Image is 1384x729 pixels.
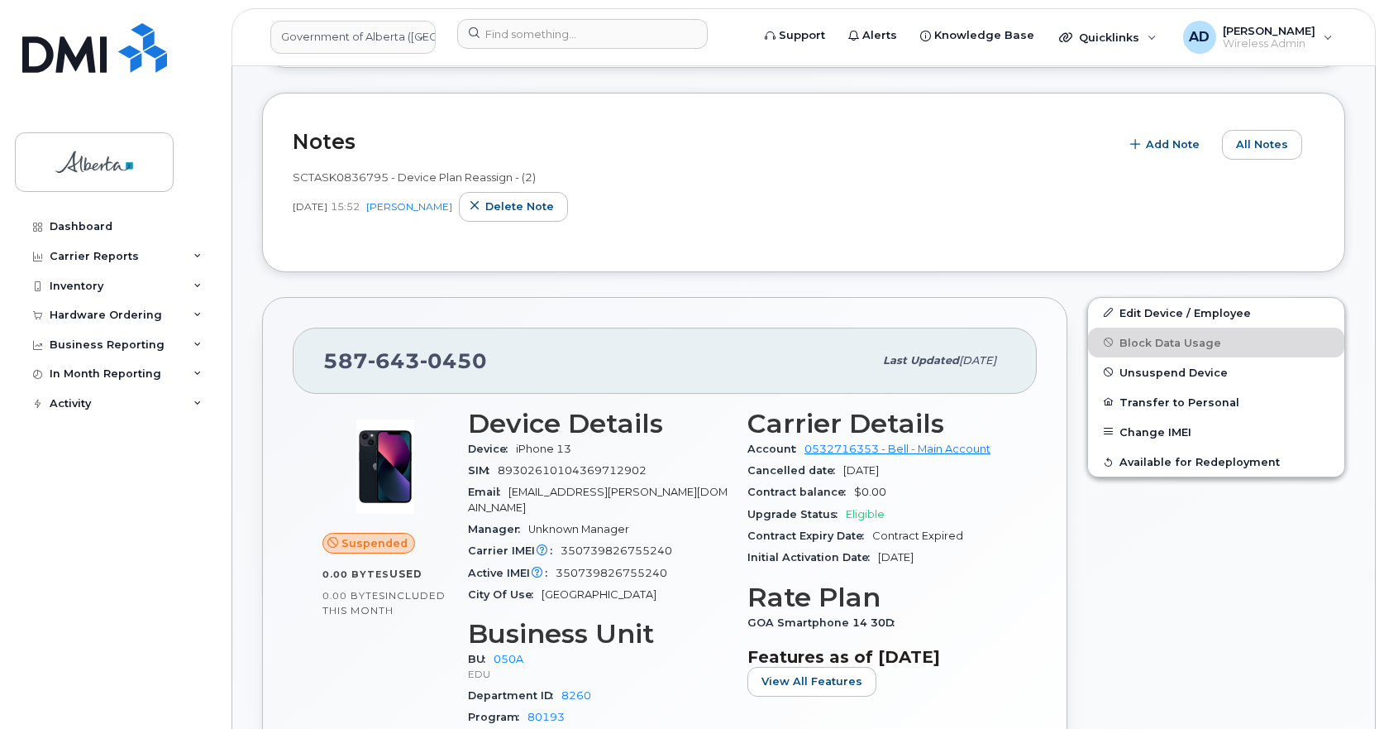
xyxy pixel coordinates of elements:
[468,619,728,649] h3: Business Unit
[485,199,554,214] span: Delete note
[862,27,897,44] span: Alerts
[468,486,728,513] span: [EMAIL_ADDRESS][PERSON_NAME][DOMAIN_NAME]
[1222,130,1302,160] button: All Notes
[872,530,963,542] span: Contract Expired
[366,200,452,213] a: [PERSON_NAME]
[747,530,872,542] span: Contract Expiry Date
[457,19,708,49] input: Find something...
[459,192,568,222] button: Delete note
[753,19,837,52] a: Support
[468,567,556,579] span: Active IMEI
[1088,298,1344,328] a: Edit Device / Employee
[1088,357,1344,387] button: Unsuspend Device
[498,464,647,477] span: 89302610104369712902
[1172,21,1344,54] div: Arunajith Daylath
[494,653,523,665] a: 050A
[854,486,886,498] span: $0.00
[368,348,420,373] span: 643
[270,21,436,54] a: Government of Alberta (GOA)
[322,568,389,580] span: 0.00 Bytes
[747,508,846,520] span: Upgrade Status
[747,583,1007,612] h3: Rate Plan
[468,409,728,439] h3: Device Details
[468,523,528,535] span: Manager
[1189,27,1210,47] span: AD
[747,647,1007,667] h3: Features as of [DATE]
[747,616,903,629] span: GOA Smartphone 14 30D
[761,674,862,689] span: View All Features
[542,588,656,601] span: [GEOGRAPHIC_DATA]
[527,711,565,723] a: 80193
[468,653,494,665] span: BU
[747,464,843,477] span: Cancelled date
[1088,387,1344,417] button: Transfer to Personal
[336,417,435,516] img: image20231002-3703462-1ig824h.jpeg
[561,544,672,557] span: 350739826755240
[293,129,1111,154] h2: Notes
[516,443,571,455] span: iPhone 13
[322,590,385,602] span: 0.00 Bytes
[468,486,508,498] span: Email
[1088,447,1344,477] button: Available for Redeployment
[561,689,591,702] a: 8260
[1088,328,1344,357] button: Block Data Usage
[959,354,996,367] span: [DATE]
[389,568,422,580] span: used
[341,535,408,551] span: Suspended
[1119,366,1228,378] span: Unsuspend Device
[1223,37,1315,50] span: Wireless Admin
[331,199,360,213] span: 15:52
[747,667,876,697] button: View All Features
[804,443,990,455] a: 0532716353 - Bell - Main Account
[747,551,878,564] span: Initial Activation Date
[1088,417,1344,447] button: Change IMEI
[1119,456,1280,468] span: Available for Redeployment
[1146,137,1200,152] span: Add Note
[293,199,327,213] span: [DATE]
[1236,137,1288,152] span: All Notes
[843,464,879,477] span: [DATE]
[1119,130,1214,160] button: Add Note
[468,464,498,477] span: SIM
[468,689,561,702] span: Department ID
[1048,21,1168,54] div: Quicklinks
[468,667,728,681] p: EDU
[468,443,516,455] span: Device
[779,27,825,44] span: Support
[747,486,854,498] span: Contract balance
[528,523,629,535] span: Unknown Manager
[747,409,1007,439] h3: Carrier Details
[322,589,446,616] span: included this month
[420,348,487,373] span: 0450
[837,19,909,52] a: Alerts
[468,588,542,601] span: City Of Use
[468,711,527,723] span: Program
[883,354,959,367] span: Last updated
[1223,24,1315,37] span: [PERSON_NAME]
[934,27,1034,44] span: Knowledge Base
[747,443,804,455] span: Account
[878,551,914,564] span: [DATE]
[909,19,1046,52] a: Knowledge Base
[468,544,561,557] span: Carrier IMEI
[1079,31,1139,44] span: Quicklinks
[293,170,536,184] span: SCTASK0836795 - Device Plan Reassign - (2)
[556,567,667,579] span: 350739826755240
[323,348,487,373] span: 587
[846,508,885,520] span: Eligible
